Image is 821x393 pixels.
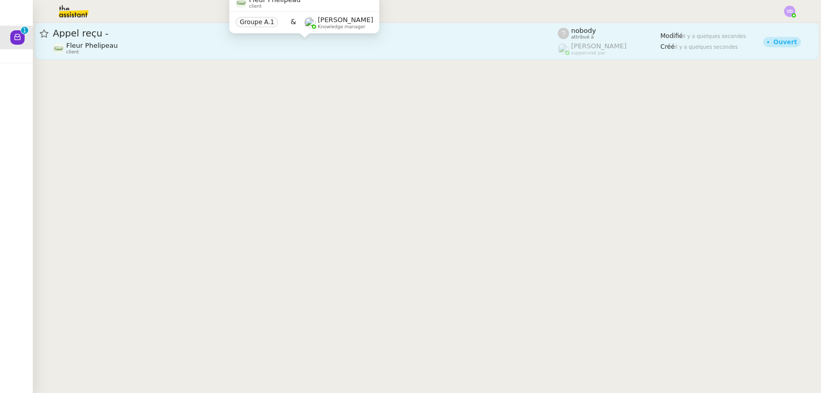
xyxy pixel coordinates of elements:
[571,27,596,34] span: nobody
[773,39,797,45] div: Ouvert
[66,49,79,55] span: client
[558,27,660,40] app-user-label: attribué à
[683,33,746,39] span: il y a quelques secondes
[558,43,569,54] img: users%2FyQfMwtYgTqhRP2YHWHmG2s2LYaD3%2Favatar%2Fprofile-pic.png
[53,42,558,55] app-user-detailed-label: client
[249,4,262,9] span: client
[784,6,795,17] img: svg
[290,16,296,29] span: &
[23,27,27,36] p: 1
[236,17,278,27] nz-tag: Groupe A.1
[53,29,558,38] span: Appel reçu -
[571,50,605,56] span: suppervisé par
[53,43,64,54] img: 7f9b6497-4ade-4d5b-ae17-2cbe23708554
[660,43,675,50] span: Créé
[571,42,627,50] span: [PERSON_NAME]
[318,24,365,30] span: Knowledge manager
[558,42,660,55] app-user-label: suppervisé par
[304,17,316,28] img: users%2FyQfMwtYgTqhRP2YHWHmG2s2LYaD3%2Favatar%2Fprofile-pic.png
[21,27,28,34] nz-badge-sup: 1
[318,16,373,24] span: [PERSON_NAME]
[660,32,683,40] span: Modifié
[304,16,373,29] app-user-label: Knowledge manager
[675,44,738,50] span: il y a quelques secondes
[571,34,594,40] span: attribué à
[66,42,118,49] span: Fleur Phelipeau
